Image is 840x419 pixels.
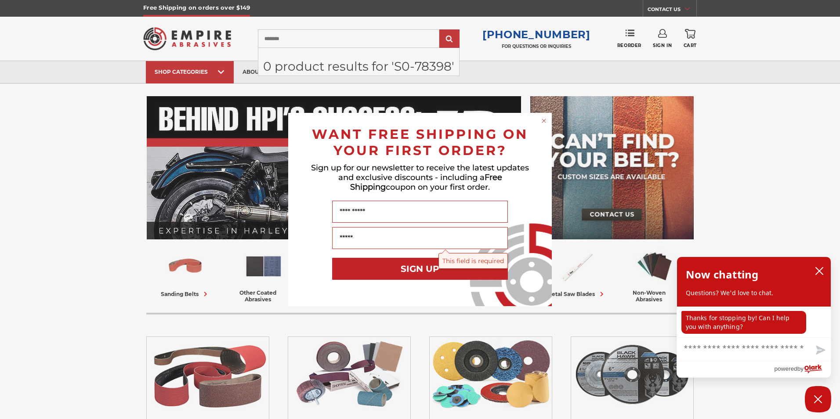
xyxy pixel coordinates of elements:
span: WANT FREE SHIPPING ON YOUR FIRST ORDER? [312,126,528,159]
button: SIGN UP [332,258,508,280]
button: Close Chatbox [805,386,831,412]
p: Questions? We'd love to chat. [686,289,822,297]
span: Free Shipping [350,173,502,192]
div: olark chatbox [677,256,831,378]
button: Send message [809,340,831,361]
span: powered [774,363,797,374]
h2: Now chatting [686,266,758,283]
span: by [797,363,804,374]
div: chat [677,307,831,337]
button: Close dialog [539,116,548,125]
span: Sign up for our newsletter to receive the latest updates and exclusive discounts - including a co... [311,163,529,192]
p: Thanks for stopping by! Can I help you with anything? [681,311,806,334]
a: Powered by Olark [774,361,831,377]
button: close chatbox [812,264,826,278]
